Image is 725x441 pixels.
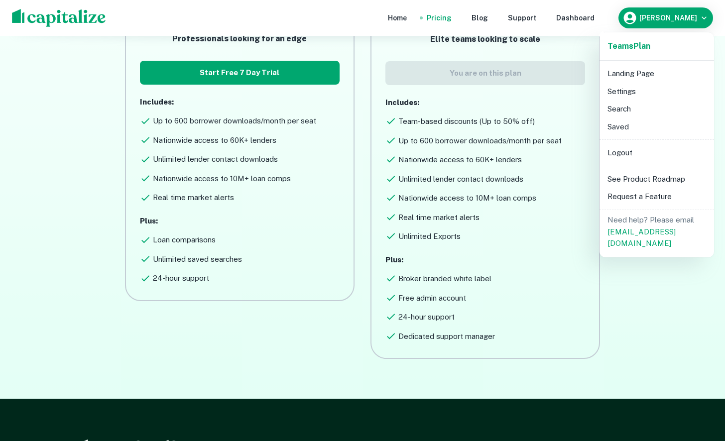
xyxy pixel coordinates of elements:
[675,361,725,409] iframe: Chat Widget
[604,65,710,83] li: Landing Page
[604,118,710,136] li: Saved
[604,144,710,162] li: Logout
[607,214,706,249] p: Need help? Please email
[604,188,710,206] li: Request a Feature
[607,227,676,248] a: [EMAIL_ADDRESS][DOMAIN_NAME]
[607,41,650,51] strong: Teams Plan
[604,170,710,188] li: See Product Roadmap
[604,83,710,101] li: Settings
[604,100,710,118] li: Search
[607,40,650,52] a: TeamsPlan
